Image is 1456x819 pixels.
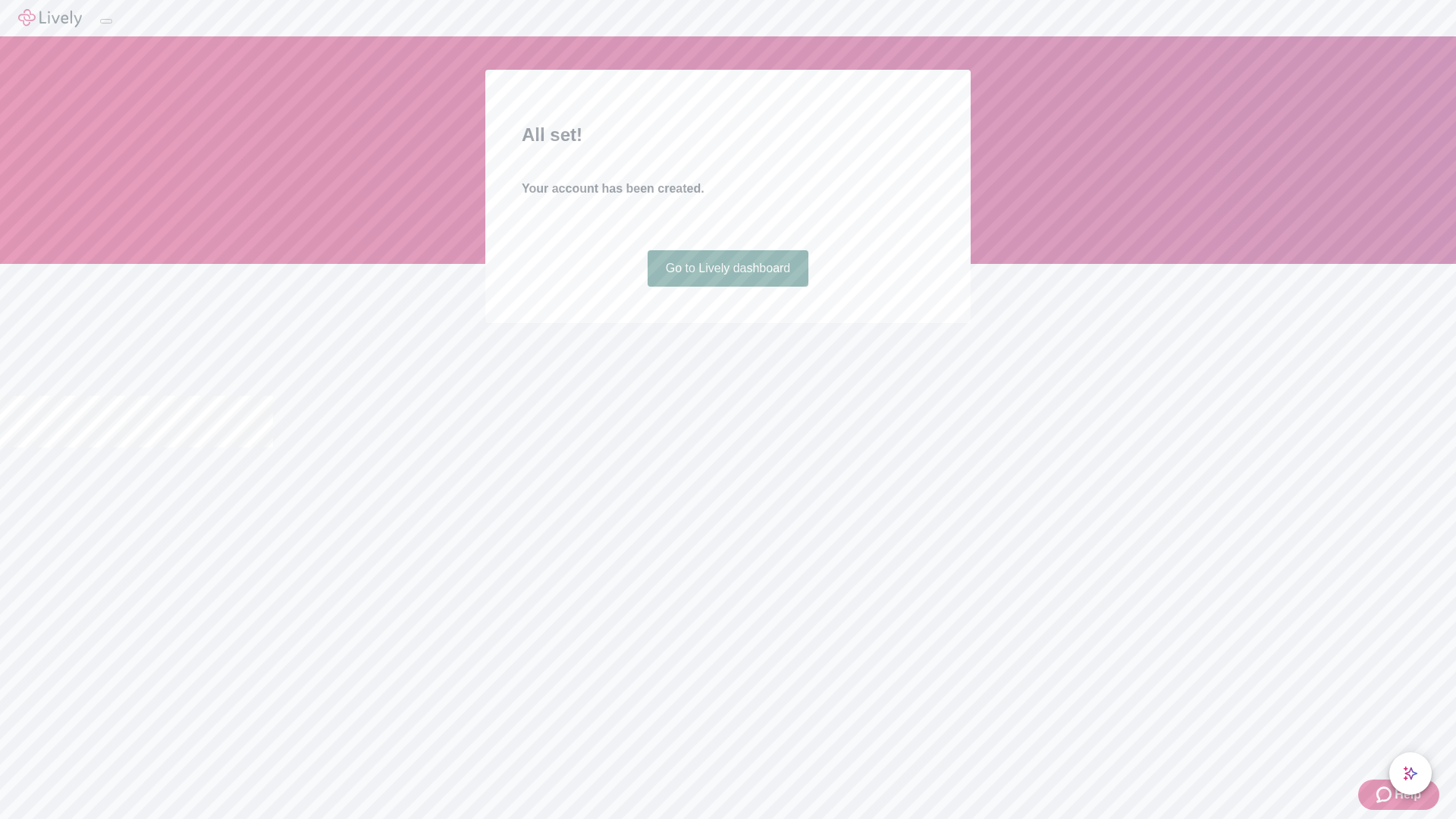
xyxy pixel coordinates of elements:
[1389,752,1432,795] button: chat
[1376,786,1395,804] svg: Zendesk support icon
[1395,786,1421,804] span: Help
[18,9,82,27] img: Lively
[100,19,112,24] button: Log out
[522,121,934,149] h2: All set!
[648,250,809,287] a: Go to Lively dashboard
[1403,766,1418,781] svg: Lively AI Assistant
[522,180,934,198] h4: Your account has been created.
[1358,780,1439,810] button: Zendesk support iconHelp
